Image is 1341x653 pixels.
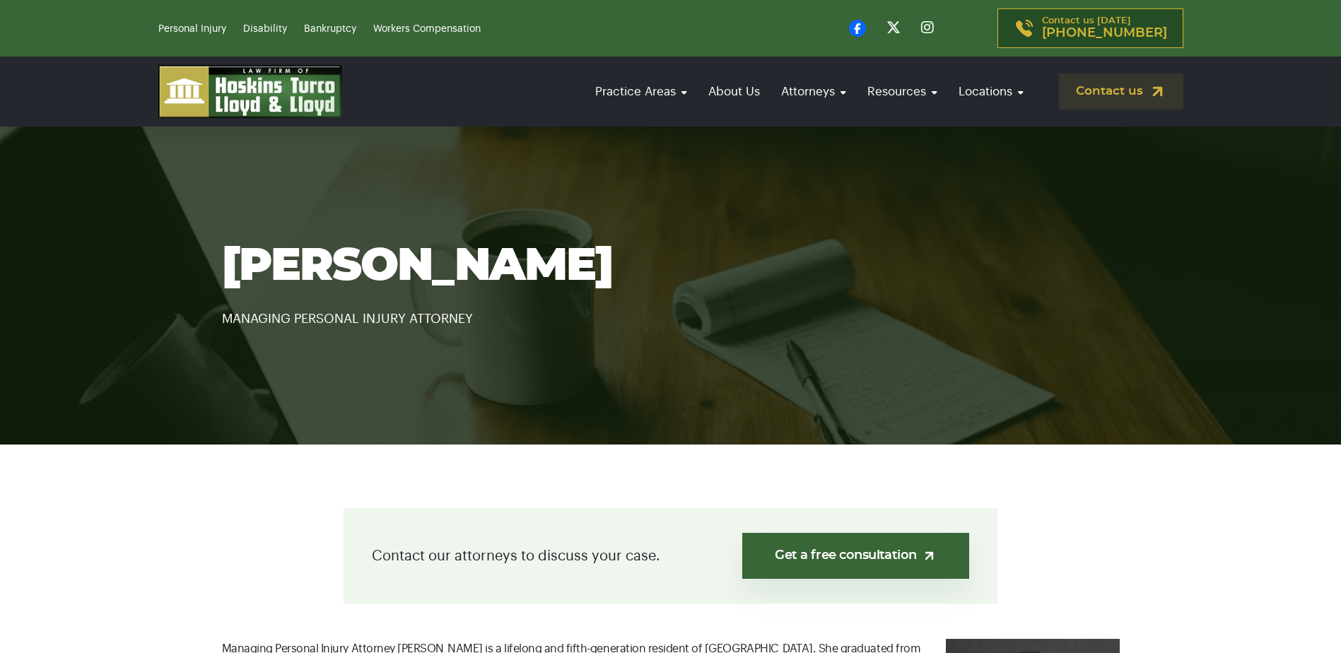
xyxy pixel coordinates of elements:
a: Disability [243,24,287,34]
a: Resources [860,71,944,112]
a: Contact us [DATE][PHONE_NUMBER] [997,8,1183,48]
span: [PHONE_NUMBER] [1042,26,1167,40]
a: About Us [701,71,767,112]
h1: [PERSON_NAME] [222,242,1120,291]
a: Personal Injury [158,24,226,34]
a: Practice Areas [588,71,694,112]
a: Workers Compensation [373,24,481,34]
a: Attorneys [774,71,853,112]
img: logo [158,65,342,118]
p: Contact us [DATE] [1042,16,1167,40]
a: Bankruptcy [304,24,356,34]
img: arrow-up-right-light.svg [922,548,937,563]
div: Contact our attorneys to discuss your case. [344,508,997,604]
p: MANAGING PERSONAL INJURY ATTORNEY [222,291,1120,329]
a: Contact us [1059,73,1183,110]
a: Get a free consultation [742,533,969,579]
a: Locations [951,71,1031,112]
